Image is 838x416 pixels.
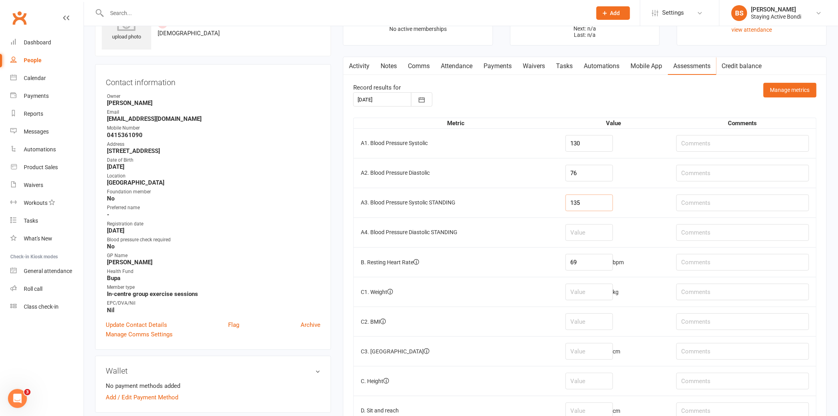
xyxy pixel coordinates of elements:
[676,165,809,181] input: Comments
[354,277,558,307] td: C1. Weight
[353,84,401,91] span: Record results for
[107,115,320,122] strong: [EMAIL_ADDRESS][DOMAIN_NAME]
[566,165,613,181] input: Value
[24,75,46,81] div: Calendar
[10,280,84,298] a: Roll call
[24,389,30,395] span: 3
[354,128,558,158] td: A1. Blood Pressure Systolic
[107,259,320,266] strong: [PERSON_NAME]
[764,83,817,97] button: Manage metrics
[107,275,320,282] strong: Bupa
[106,320,167,330] a: Update Contact Details
[558,247,669,277] td: bpm
[343,57,375,75] a: Activity
[24,93,49,99] div: Payments
[517,57,550,75] a: Waivers
[354,158,558,188] td: A2. Blood Pressure Diastolic
[10,262,84,280] a: General attendance kiosk mode
[354,247,558,277] td: B. Resting Heart Rate
[107,284,320,291] div: Member type
[669,118,816,128] th: Comments
[596,6,630,20] button: Add
[10,158,84,176] a: Product Sales
[354,218,558,247] td: A4. Blood Pressure Diastolic STANDING
[10,69,84,87] a: Calendar
[550,57,578,75] a: Tasks
[107,227,320,234] strong: [DATE]
[10,8,29,28] a: Clubworx
[375,57,402,75] a: Notes
[389,26,447,32] span: No active memberships
[558,336,669,366] td: cm
[107,179,320,186] strong: [GEOGRAPHIC_DATA]
[663,4,684,22] span: Settings
[107,300,320,307] div: EPC/DVA/Nil
[106,75,320,87] h3: Contact information
[107,307,320,314] strong: Nil
[106,381,320,391] li: No payment methods added
[107,211,320,218] strong: -
[107,156,320,164] div: Date of Birth
[24,39,51,46] div: Dashboard
[435,57,478,75] a: Attendance
[24,182,43,188] div: Waivers
[732,27,772,33] a: view attendance
[107,147,320,155] strong: [STREET_ADDRESS]
[676,195,809,211] input: Comments
[354,188,558,218] td: A3. Blood Pressure Systolic STANDING
[107,268,320,275] div: Health Fund
[107,172,320,180] div: Location
[566,254,613,271] input: Value
[107,220,320,228] div: Registration date
[10,87,84,105] a: Payments
[354,118,558,128] th: Metric
[676,224,809,241] input: Comments
[107,243,320,250] strong: No
[107,163,320,170] strong: [DATE]
[676,313,809,330] input: Comments
[676,284,809,300] input: Comments
[10,141,84,158] a: Automations
[716,57,768,75] a: Credit balance
[24,128,49,135] div: Messages
[24,286,42,292] div: Roll call
[10,176,84,194] a: Waivers
[107,99,320,107] strong: [PERSON_NAME]
[24,200,48,206] div: Workouts
[10,34,84,52] a: Dashboard
[625,57,668,75] a: Mobile App
[676,135,809,152] input: Comments
[105,8,586,19] input: Search...
[10,123,84,141] a: Messages
[107,290,320,298] strong: In-centre group exercise sessions
[478,57,517,75] a: Payments
[106,366,320,375] h3: Wallet
[169,20,224,27] span: Cancelled member
[402,57,435,75] a: Comms
[107,93,320,100] div: Owner
[751,6,802,13] div: [PERSON_NAME]
[10,194,84,212] a: Workouts
[566,313,613,330] input: Value
[751,13,802,20] div: Staying Active Bondi
[24,57,42,63] div: People
[107,252,320,260] div: GP Name
[354,307,558,336] td: C2. BMI
[24,268,72,274] div: General attendance
[106,330,173,339] a: Manage Comms Settings
[102,15,151,41] div: upload photo
[8,389,27,408] iframe: Intercom live chat
[676,343,809,360] input: Comments
[158,30,220,37] span: [DEMOGRAPHIC_DATA]
[107,141,320,148] div: Address
[107,195,320,202] strong: No
[24,111,43,117] div: Reports
[518,25,653,38] p: Next: n/a Last: n/a
[106,393,178,402] a: Add / Edit Payment Method
[354,336,558,366] td: C3. [GEOGRAPHIC_DATA]
[566,343,613,360] input: Value
[676,373,809,389] input: Comments
[566,195,613,211] input: Value
[10,212,84,230] a: Tasks
[107,132,320,139] strong: 0415361090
